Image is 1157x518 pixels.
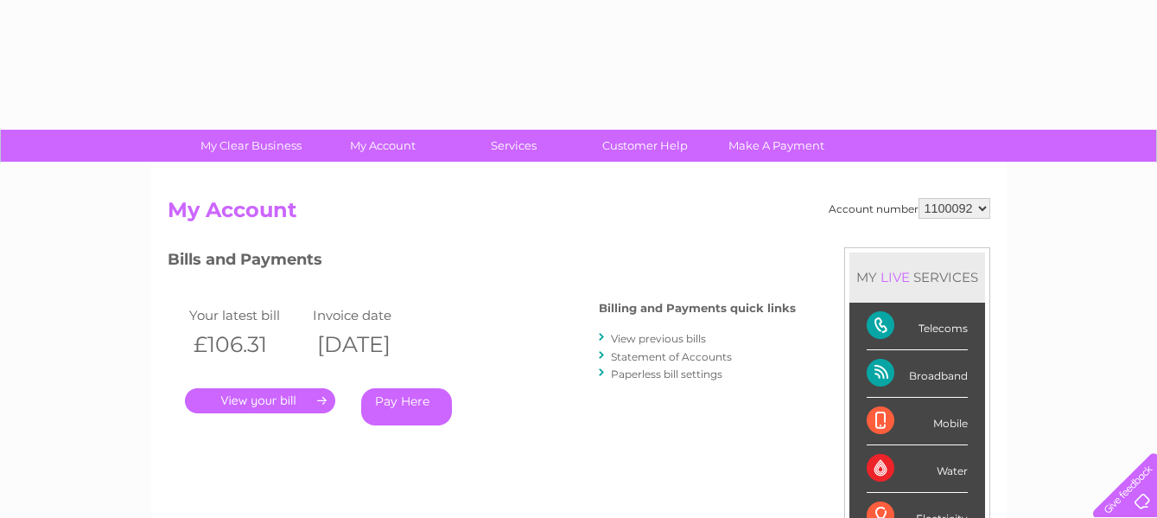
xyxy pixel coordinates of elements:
div: Telecoms [867,303,968,350]
td: Invoice date [308,304,433,327]
h4: Billing and Payments quick links [599,302,796,315]
div: MY SERVICES [849,253,985,302]
th: £106.31 [185,327,309,362]
a: My Account [311,130,454,162]
div: Mobile [867,398,968,445]
div: Account number [829,198,990,219]
h3: Bills and Payments [168,247,796,278]
a: . [185,388,335,413]
a: Paperless bill settings [611,368,722,381]
a: Pay Here [361,388,452,425]
div: Broadband [867,350,968,398]
td: Your latest bill [185,304,309,327]
a: Statement of Accounts [611,350,732,363]
h2: My Account [168,198,990,231]
a: Make A Payment [705,130,848,162]
div: LIVE [877,269,913,285]
a: View previous bills [611,332,706,345]
div: Water [867,445,968,493]
a: My Clear Business [180,130,322,162]
th: [DATE] [308,327,433,362]
a: Customer Help [574,130,716,162]
a: Services [442,130,585,162]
